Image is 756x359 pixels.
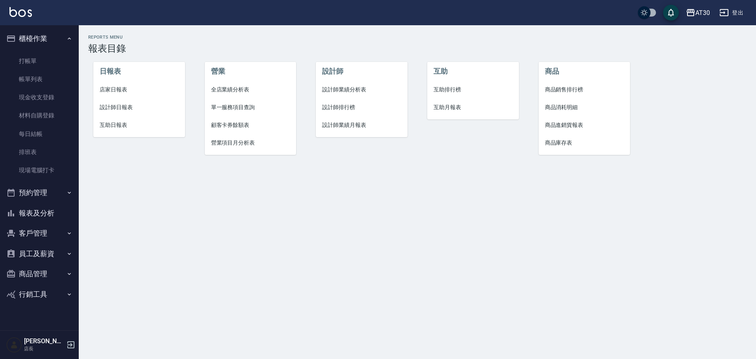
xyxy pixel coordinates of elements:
a: 每日結帳 [3,125,76,143]
span: 單一服務項目查詢 [211,103,290,112]
span: 設計師排行榜 [322,103,401,112]
p: 店長 [24,345,64,352]
li: 設計師 [316,62,408,81]
a: 設計師業績分析表 [316,81,408,99]
span: 設計師業績月報表 [322,121,401,129]
button: 櫃檯作業 [3,28,76,49]
span: 互助日報表 [100,121,179,129]
button: AT30 [683,5,713,21]
a: 互助月報表 [427,99,519,116]
button: 預約管理 [3,182,76,203]
li: 互助 [427,62,519,81]
div: AT30 [695,8,710,18]
a: 商品消耗明細 [539,99,630,116]
button: save [663,5,679,20]
a: 商品銷售排行榜 [539,81,630,99]
span: 互助排行榜 [434,86,513,94]
img: Logo [9,7,32,17]
span: 設計師日報表 [100,103,179,112]
button: 報表及分析 [3,203,76,223]
a: 營業項目月分析表 [205,134,296,152]
a: 互助日報表 [93,116,185,134]
button: 登出 [716,6,747,20]
span: 店家日報表 [100,86,179,94]
a: 設計師業績月報表 [316,116,408,134]
a: 店家日報表 [93,81,185,99]
img: Person [6,337,22,353]
a: 打帳單 [3,52,76,70]
span: 顧客卡券餘額表 [211,121,290,129]
span: 商品銷售排行榜 [545,86,624,94]
span: 全店業績分析表 [211,86,290,94]
a: 帳單列表 [3,70,76,88]
a: 材料自購登錄 [3,106,76,125]
h5: [PERSON_NAME] [24,337,64,345]
a: 互助排行榜 [427,81,519,99]
a: 設計師日報表 [93,99,185,116]
span: 商品進銷貨報表 [545,121,624,129]
span: 互助月報表 [434,103,513,112]
a: 單一服務項目查詢 [205,99,296,116]
a: 現場電腦打卡 [3,161,76,179]
button: 商品管理 [3,264,76,284]
h3: 報表目錄 [88,43,747,54]
span: 設計師業績分析表 [322,86,401,94]
button: 行銷工具 [3,284,76,305]
button: 客戶管理 [3,223,76,244]
a: 排班表 [3,143,76,161]
li: 營業 [205,62,296,81]
a: 設計師排行榜 [316,99,408,116]
a: 商品庫存表 [539,134,630,152]
a: 現金收支登錄 [3,88,76,106]
a: 商品進銷貨報表 [539,116,630,134]
span: 商品消耗明細 [545,103,624,112]
span: 商品庫存表 [545,139,624,147]
li: 日報表 [93,62,185,81]
a: 全店業績分析表 [205,81,296,99]
button: 員工及薪資 [3,244,76,264]
h2: Reports Menu [88,35,747,40]
span: 營業項目月分析表 [211,139,290,147]
li: 商品 [539,62,630,81]
a: 顧客卡券餘額表 [205,116,296,134]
